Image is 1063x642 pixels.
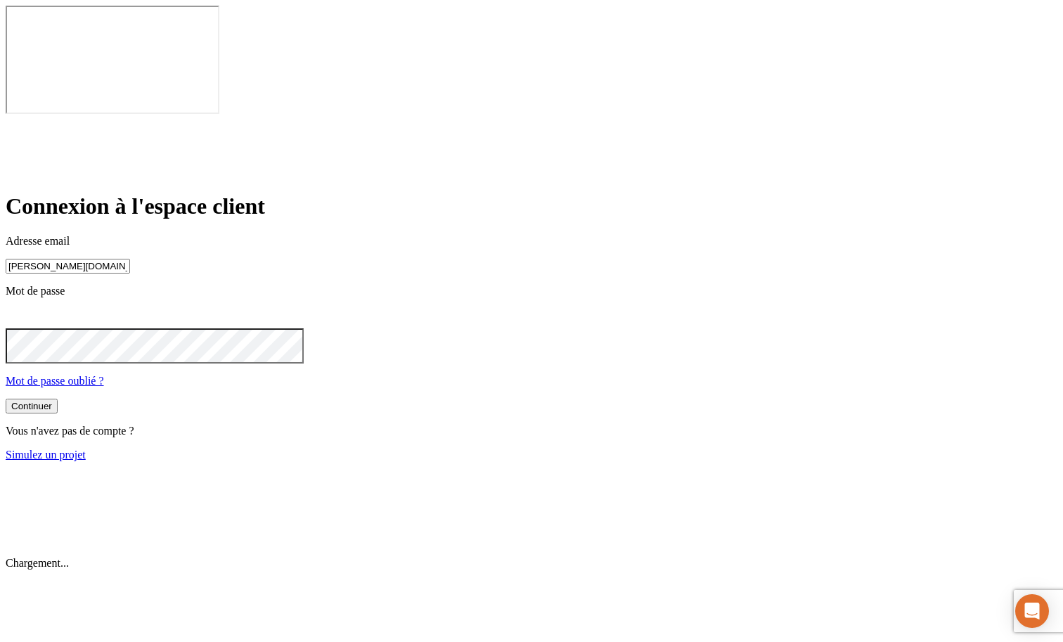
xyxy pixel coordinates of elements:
p: Vous n'avez pas de compte ? [6,425,1057,437]
p: Mot de passe [6,285,1057,297]
h1: Connexion à l'espace client [6,193,1057,219]
p: Chargement... [6,557,1057,570]
div: Open Intercom Messenger [1015,594,1049,628]
a: Mot de passe oublié ? [6,375,104,387]
p: Adresse email [6,235,1057,248]
div: Continuer [11,401,52,411]
a: Simulez un projet [6,449,86,461]
button: Continuer [6,399,58,413]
